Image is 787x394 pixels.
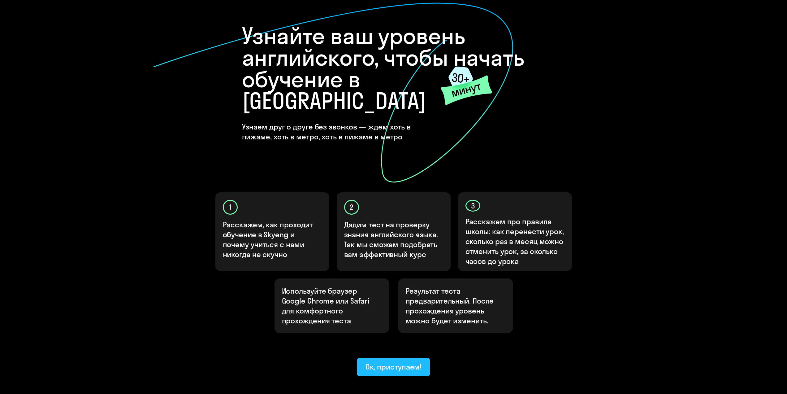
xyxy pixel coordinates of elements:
[223,220,322,259] p: Расскажем, как проходит обучение в Skyeng и почему учиться с нами никогда не скучно
[465,200,480,212] div: 3
[357,358,430,376] button: Ок, приступаем!
[365,362,422,372] div: Ок, приступаем!
[242,122,442,142] h4: Узнаем друг о друге без звонков — ждем хоть в пижаме, хоть в метро, хоть в пижаме в метро
[465,217,565,266] p: Расскажем про правила школы: как перенести урок, сколько раз в месяц можно отменить урок, за скол...
[223,200,238,215] div: 1
[344,220,444,259] p: Дадим тест на проверку знания английского языка. Так мы сможем подобрать вам эффективный курс
[282,286,382,326] p: Используйте браузер Google Chrome или Safari для комфортного прохождения теста
[242,25,545,112] h1: Узнайте ваш уровень английского, чтобы начать обучение в [GEOGRAPHIC_DATA]
[344,200,359,215] div: 2
[406,286,505,326] p: Результат теста предварительный. После прохождения уровень можно будет изменить.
